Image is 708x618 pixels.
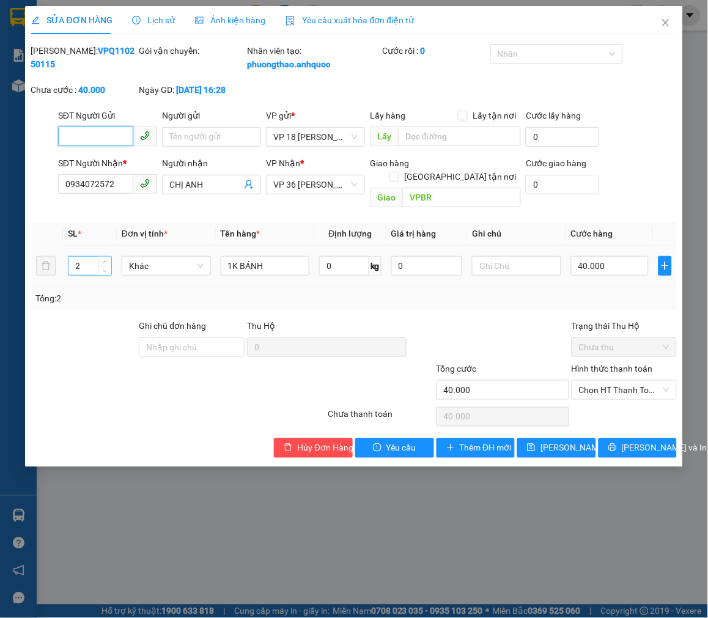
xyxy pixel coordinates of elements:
[460,441,512,455] span: Thêm ĐH mới
[649,6,683,40] button: Close
[273,128,358,146] span: VP 18 Nguyễn Thái Bình - Quận 1
[31,15,112,25] span: SỬA ĐƠN HÀNG
[162,109,261,122] div: Người gửi
[247,59,330,69] b: phuongthao.anhquoc
[286,16,295,26] img: icon
[526,111,581,120] label: Cước lấy hàng
[36,292,275,305] div: Tổng: 2
[98,266,111,275] span: Decrease Value
[369,256,382,276] span: kg
[266,109,365,122] div: VP gửi
[472,256,561,276] input: Ghi Chú
[221,229,260,238] span: Tên hàng
[58,109,157,122] div: SĐT Người Gửi
[658,256,672,276] button: plus
[527,443,536,453] span: save
[420,46,425,56] b: 0
[467,222,566,246] th: Ghi chú
[247,321,275,331] span: Thu Hộ
[622,441,707,455] span: [PERSON_NAME] và In
[31,44,137,71] div: [PERSON_NAME]:
[101,267,109,274] span: down
[101,259,109,266] span: up
[195,16,204,24] span: picture
[58,156,157,170] div: SĐT Người Nhận
[284,443,292,453] span: delete
[370,188,402,207] span: Giao
[273,175,358,194] span: VP 36 Lê Thành Duy - Bà Rịa
[31,83,137,97] div: Chưa cước :
[398,127,521,146] input: Dọc đường
[195,15,266,25] span: Ảnh kiện hàng
[659,261,671,271] span: plus
[139,44,245,57] div: Gói vận chuyển:
[139,337,245,357] input: Ghi chú đơn hàng
[36,256,56,276] button: delete
[608,443,617,453] span: printer
[572,364,653,373] label: Hình thức thanh toán
[297,441,353,455] span: Hủy Đơn Hàng
[327,408,435,429] div: Chưa thanh toán
[140,178,150,188] span: phone
[139,321,206,331] label: Ghi chú đơn hàng
[122,229,168,238] span: Đơn vị tính
[129,257,204,275] span: Khác
[579,338,670,356] span: Chưa thu
[402,188,521,207] input: Dọc đường
[132,16,141,24] span: clock-circle
[446,443,455,453] span: plus
[244,180,254,189] span: user-add
[176,85,226,95] b: [DATE] 16:28
[437,438,515,458] button: plusThêm ĐH mới
[437,364,477,373] span: Tổng cước
[266,158,300,168] span: VP Nhận
[68,229,78,238] span: SL
[162,156,261,170] div: Người nhận
[98,257,111,266] span: Increase Value
[661,18,671,28] span: close
[526,127,599,147] input: Cước lấy hàng
[526,158,586,168] label: Cước giao hàng
[286,15,415,25] span: Yêu cầu xuất hóa đơn điện tử
[370,158,409,168] span: Giao hàng
[274,438,353,458] button: deleteHủy Đơn Hàng
[599,438,677,458] button: printer[PERSON_NAME] và In
[221,256,310,276] input: VD: Bàn, Ghế
[571,229,613,238] span: Cước hàng
[373,443,382,453] span: exclamation-circle
[572,319,677,333] div: Trạng thái Thu Hộ
[140,131,150,141] span: phone
[391,229,437,238] span: Giá trị hàng
[355,438,434,458] button: exclamation-circleYêu cầu
[247,44,380,71] div: Nhân viên tạo:
[31,16,40,24] span: edit
[579,381,670,399] span: Chọn HT Thanh Toán
[517,438,596,458] button: save[PERSON_NAME] thay đổi
[468,109,521,122] span: Lấy tận nơi
[526,175,599,194] input: Cước giao hàng
[399,170,521,183] span: [GEOGRAPHIC_DATA] tận nơi
[386,441,416,455] span: Yêu cầu
[139,83,245,97] div: Ngày GD:
[540,441,638,455] span: [PERSON_NAME] thay đổi
[370,127,398,146] span: Lấy
[382,44,488,57] div: Cước rồi :
[370,111,405,120] span: Lấy hàng
[132,15,175,25] span: Lịch sử
[79,85,106,95] b: 40.000
[329,229,372,238] span: Định lượng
